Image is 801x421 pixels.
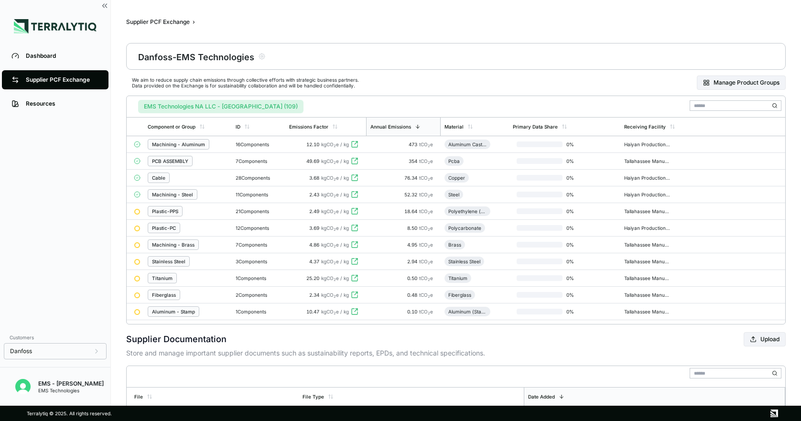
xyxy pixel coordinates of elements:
div: Tallahassee Manufacturing [624,208,670,214]
sub: 2 [334,144,336,148]
span: kgCO e / kg [321,141,349,147]
div: Aluminum (Stamped) [448,309,487,314]
div: File Type [303,394,324,399]
div: Supplier PCF Exchange [26,76,99,84]
span: tCO e [419,192,433,197]
sub: 2 [334,278,336,282]
div: Haiyan Production CNHX [624,175,670,181]
sub: 2 [334,261,336,265]
div: We aim to reduce supply chain emissions through collective efforts with strategic business partne... [132,77,359,88]
h2: Supplier Documentation [126,333,227,346]
div: Machining - Aluminum [152,141,205,147]
span: kgCO e / kg [321,208,349,214]
div: Tallahassee Manufacturing [624,309,670,314]
div: 1 Components [236,275,281,281]
span: kgCO e / kg [321,292,349,298]
div: Machining - Brass [152,242,195,248]
div: 16 Components [236,141,281,147]
div: 21 Components [236,208,281,214]
span: 0.48 [407,292,419,298]
div: Customers [4,332,107,343]
div: Titanium [152,275,173,281]
div: Fiberglass [448,292,471,298]
img: Logo [14,19,97,33]
div: 2 Components [236,292,281,298]
span: 18.64 [404,208,419,214]
div: Danfoss - EMS Technologies [138,50,254,63]
span: tCO e [419,225,433,231]
span: 0 % [563,259,593,264]
sub: 2 [428,261,430,265]
span: 25.20 [306,275,319,281]
span: tCO e [419,175,433,181]
sub: 2 [428,144,430,148]
sub: 2 [428,194,430,198]
div: EMS - [PERSON_NAME] [38,380,104,388]
span: 49.69 [306,158,319,164]
span: 0.50 [407,275,419,281]
sub: 2 [334,294,336,299]
div: Fiberglass [152,292,176,298]
div: Emissions Factor [289,124,328,130]
div: Haiyan Production CNHX [624,141,670,147]
span: 4.95 [407,242,419,248]
p: Store and manage important supplier documents such as sustainability reports, EPDs, and technical... [126,348,786,358]
sub: 2 [428,161,430,165]
span: 76.34 [404,175,419,181]
span: 3.68 [309,175,319,181]
div: Primary Data Share [513,124,558,130]
span: 2.49 [309,208,319,214]
div: Tallahassee Manufacturing [624,242,670,248]
div: Stainless Steel [448,259,480,264]
div: Stainless Steel [152,259,185,264]
div: Tallahassee Manufacturing [624,292,670,298]
span: 0 % [563,175,593,181]
span: tCO e [419,292,433,298]
span: 0.10 [407,309,419,314]
span: tCO e [419,158,433,164]
span: 2.94 [407,259,419,264]
span: 0 % [563,275,593,281]
sub: 2 [428,177,430,182]
div: 28 Components [236,175,281,181]
div: Machining - Steel [152,192,193,197]
span: 52.32 [404,192,419,197]
div: EMS Technologies [38,388,104,393]
div: Cable [152,175,165,181]
span: kgCO e / kg [321,259,349,264]
div: Receiving Facility [624,124,666,130]
span: 473 [409,141,419,147]
span: 354 [409,158,419,164]
div: Haiyan Production CNHX [624,225,670,231]
div: Polycarbonate [448,225,481,231]
sub: 2 [428,211,430,215]
span: 0 % [563,192,593,197]
div: Component or Group [148,124,195,130]
div: Tallahassee Manufacturing [624,259,670,264]
sub: 2 [428,227,430,232]
span: kgCO e / kg [321,275,349,281]
div: Aluminum Casting (Machined) [448,141,487,147]
div: 12 Components [236,225,281,231]
div: 1 Components [236,309,281,314]
sub: 2 [428,278,430,282]
div: 7 Components [236,242,281,248]
div: Annual Emissions [370,124,411,130]
span: 4.86 [309,242,319,248]
div: Tallahassee Manufacturing [624,158,670,164]
div: 3 Components [236,259,281,264]
div: Resources [26,100,99,108]
span: kgCO e / kg [321,242,349,248]
div: PCB ASSEMBLY [152,158,188,164]
span: 2.34 [309,292,319,298]
span: kgCO e / kg [321,192,349,197]
span: 0 % [563,225,593,231]
span: tCO e [419,309,433,314]
span: 2.43 [309,192,319,197]
span: 0 % [563,292,593,298]
div: File [134,394,143,399]
div: Aluminum - Stamp [152,309,195,314]
div: Dashboard [26,52,99,60]
span: 0 % [563,309,593,314]
sub: 2 [334,161,336,165]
